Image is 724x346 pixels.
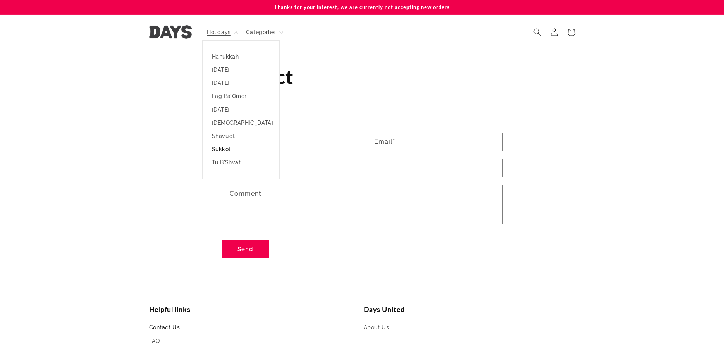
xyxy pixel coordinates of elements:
a: Contact Us [149,323,180,334]
a: [DATE] [203,63,279,76]
h2: Days United [364,305,575,314]
summary: Holidays [202,24,241,40]
span: Holidays [207,29,231,36]
a: Hanukkah [203,50,279,63]
a: Tu B'Shvat [203,156,279,169]
button: Send [222,240,269,258]
a: Shavu'ot [203,129,279,143]
h1: Contact [222,64,503,90]
a: [DEMOGRAPHIC_DATA] [203,116,279,129]
summary: Search [529,24,546,41]
a: [DATE] [203,76,279,90]
summary: Categories [241,24,286,40]
a: About Us [364,323,389,334]
span: Categories [246,29,276,36]
img: Days United [149,25,192,39]
a: Sukkot [203,143,279,156]
a: Lag Ba'Omer [203,90,279,103]
a: [DATE] [203,103,279,116]
h2: Helpful links [149,305,361,314]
